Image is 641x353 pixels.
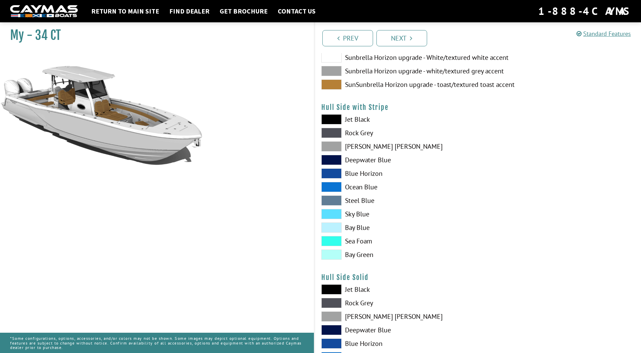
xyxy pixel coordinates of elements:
[321,141,471,151] label: [PERSON_NAME] [PERSON_NAME]
[321,103,635,112] h4: Hull Side with Stripe
[321,168,471,179] label: Blue Horizon
[321,52,471,63] label: Sunbrella Horizon upgrade - White/textured white accent
[321,114,471,124] label: Jet Black
[321,273,635,282] h4: Hull Side Solid
[10,5,78,18] img: white-logo-c9c8dbefe5ff5ceceb0f0178aa75bf4bb51f6bca0971e226c86eb53dfe498488.png
[321,182,471,192] label: Ocean Blue
[321,66,471,76] label: Sunbrella Horizon upgrade - white/textured grey accent
[321,298,471,308] label: Rock Grey
[576,30,631,38] a: Standard Features
[10,333,304,353] p: *Some configurations, options, accessories, and/or colors may not be shown. Some images may depic...
[321,222,471,233] label: Bay Blue
[321,250,471,260] label: Bay Green
[376,30,427,46] a: Next
[321,325,471,335] label: Deepwater Blue
[321,155,471,165] label: Deepwater Blue
[321,236,471,246] label: Sea Foam
[274,7,319,16] a: Contact Us
[10,28,297,43] h1: My - 34 CT
[321,311,471,322] label: [PERSON_NAME] [PERSON_NAME]
[321,209,471,219] label: Sky Blue
[321,79,471,90] label: SunSunbrella Horizon upgrade - toast/textured toast accent
[321,338,471,349] label: Blue Horizon
[321,284,471,295] label: Jet Black
[322,30,373,46] a: Prev
[216,7,271,16] a: Get Brochure
[88,7,163,16] a: Return to main site
[321,195,471,206] label: Steel Blue
[166,7,213,16] a: Find Dealer
[321,128,471,138] label: Rock Grey
[538,4,631,19] div: 1-888-4CAYMAS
